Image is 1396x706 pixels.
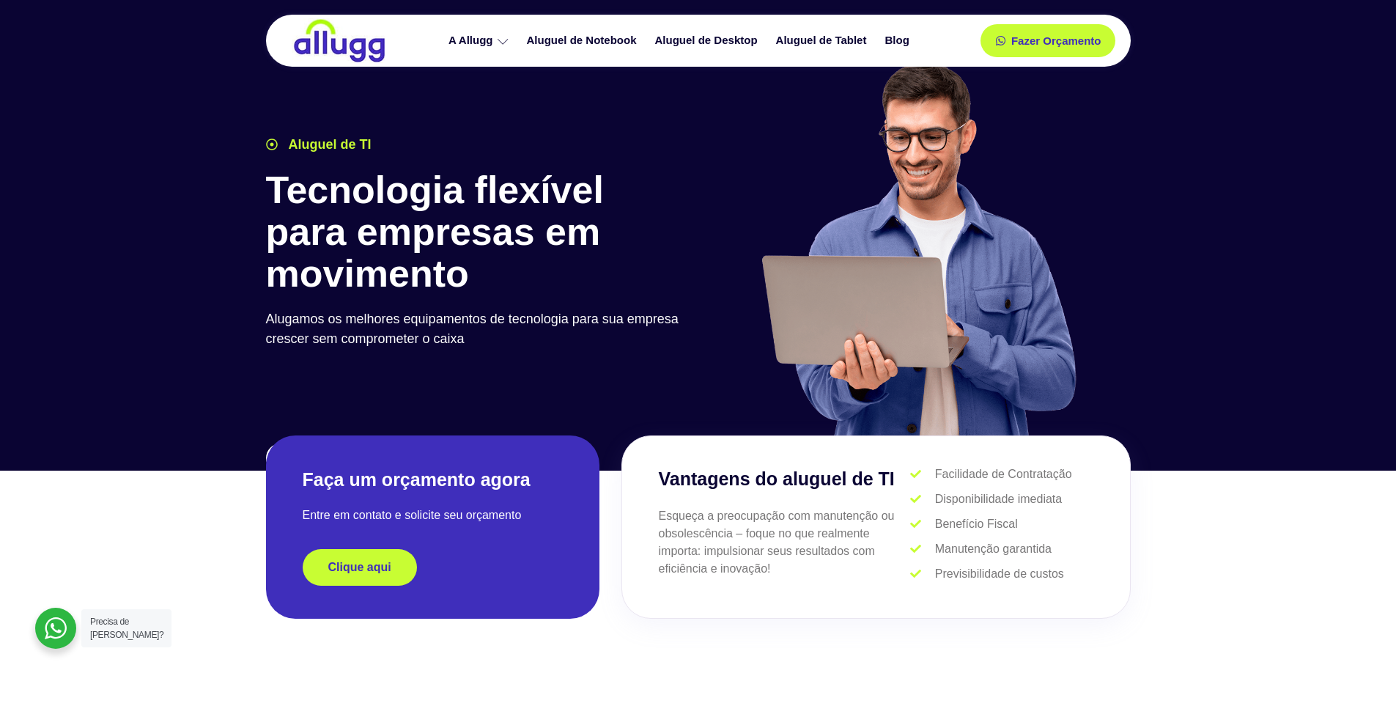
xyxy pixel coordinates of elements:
a: Clique aqui [303,549,417,586]
p: Esqueça a preocupação com manutenção ou obsolescência – foque no que realmente importa: impulsion... [659,507,911,578]
h3: Vantagens do aluguel de TI [659,466,911,493]
h1: Tecnologia flexível para empresas em movimento [266,169,691,295]
img: aluguel de ti para startups [756,62,1079,435]
span: Precisa de [PERSON_NAME]? [90,617,163,640]
a: Fazer Orçamento [980,24,1116,57]
a: A Allugg [441,28,520,54]
span: Disponibilidade imediata [931,490,1062,508]
span: Aluguel de TI [285,135,372,155]
img: locação de TI é Allugg [292,18,387,63]
a: Aluguel de Tablet [769,28,878,54]
span: Previsibilidade de custos [931,565,1064,583]
a: Aluguel de Desktop [648,28,769,54]
p: Entre em contato e solicite seu orçamento [303,507,563,524]
p: Alugamos os melhores equipamentos de tecnologia para sua empresa crescer sem comprometer o caixa [266,309,691,349]
span: Benefício Fiscal [931,515,1018,533]
a: Aluguel de Notebook [520,28,648,54]
span: Facilidade de Contratação [931,466,1072,483]
span: Manutenção garantida [931,540,1052,558]
a: Blog [877,28,920,54]
span: Fazer Orçamento [1011,35,1101,46]
span: Clique aqui [328,562,391,573]
h2: Faça um orçamento agora [303,468,563,492]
